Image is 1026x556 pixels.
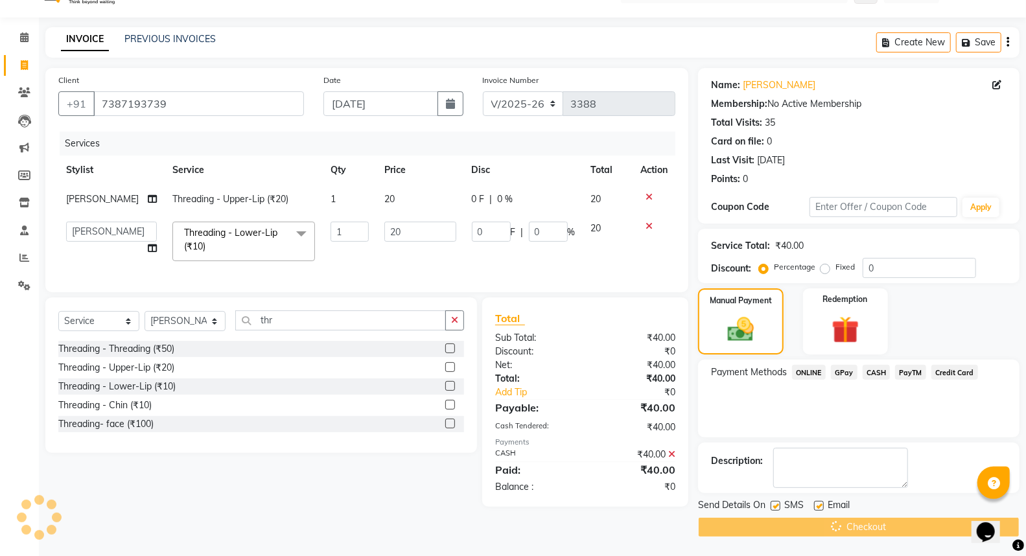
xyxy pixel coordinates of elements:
span: Threading - Lower-Lip (₹10) [184,227,277,252]
div: Net: [485,358,585,372]
input: Search or Scan [235,310,446,330]
a: INVOICE [61,28,109,51]
div: ₹0 [585,480,685,494]
label: Redemption [823,294,868,305]
div: ₹40.00 [585,421,685,434]
div: Paid: [485,462,585,478]
a: [PERSON_NAME] [743,78,815,92]
span: SMS [784,498,804,515]
a: PREVIOUS INVOICES [124,33,216,45]
label: Fixed [835,261,855,273]
a: Add Tip [485,386,601,399]
button: +91 [58,91,95,116]
span: Payment Methods [711,365,787,379]
div: Threading - Chin (₹10) [58,399,152,412]
button: Save [956,32,1001,52]
img: _cash.svg [719,314,762,345]
div: ₹40.00 [585,462,685,478]
div: Discount: [711,262,751,275]
span: Threading - Upper-Lip (₹20) [172,193,288,205]
span: ONLINE [792,365,826,380]
span: 20 [591,222,601,234]
div: ₹40.00 [585,448,685,461]
div: Service Total: [711,239,770,253]
iframe: chat widget [972,504,1013,543]
th: Disc [464,156,583,185]
label: Date [323,75,341,86]
div: Total: [485,372,585,386]
span: 1 [331,193,336,205]
div: Total Visits: [711,116,762,130]
div: Services [60,132,685,156]
div: 0 [743,172,748,186]
span: | [521,226,524,239]
div: Name: [711,78,740,92]
a: x [205,240,211,252]
div: ₹40.00 [585,372,685,386]
div: ₹40.00 [775,239,804,253]
input: Search by Name/Mobile/Email/Code [93,91,304,116]
span: 0 % [498,192,513,206]
span: % [568,226,576,239]
div: Threading- face (₹100) [58,417,154,431]
span: 20 [384,193,395,205]
div: Last Visit: [711,154,754,167]
span: 0 F [472,192,485,206]
div: ₹40.00 [585,358,685,372]
div: ₹0 [602,386,685,399]
div: Threading - Threading (₹50) [58,342,174,356]
span: CASH [863,365,891,380]
th: Price [377,156,464,185]
div: Points: [711,172,740,186]
span: Send Details On [698,498,765,515]
div: Balance : [485,480,585,494]
input: Enter Offer / Coupon Code [810,197,957,217]
div: Threading - Lower-Lip (₹10) [58,380,176,393]
span: Credit Card [931,365,978,380]
th: Service [165,156,323,185]
div: Threading - Upper-Lip (₹20) [58,361,174,375]
div: ₹0 [585,345,685,358]
span: F [511,226,516,239]
span: Email [828,498,850,515]
div: Payments [495,437,675,448]
button: Create New [876,32,951,52]
div: ₹40.00 [585,400,685,415]
div: Coupon Code [711,200,810,214]
th: Total [583,156,633,185]
span: 20 [591,193,601,205]
span: [PERSON_NAME] [66,193,139,205]
label: Manual Payment [710,295,772,307]
th: Qty [323,156,377,185]
div: Payable: [485,400,585,415]
img: _gift.svg [823,313,868,347]
div: 35 [765,116,775,130]
th: Stylist [58,156,165,185]
span: Total [495,312,525,325]
div: Description: [711,454,763,468]
div: 0 [767,135,772,148]
div: CASH [485,448,585,461]
div: No Active Membership [711,97,1007,111]
div: Sub Total: [485,331,585,345]
span: PayTM [895,365,926,380]
div: [DATE] [757,154,785,167]
div: Discount: [485,345,585,358]
th: Action [633,156,675,185]
label: Invoice Number [483,75,539,86]
div: Membership: [711,97,767,111]
span: | [490,192,493,206]
span: GPay [831,365,857,380]
div: ₹40.00 [585,331,685,345]
button: Apply [962,198,999,217]
div: Cash Tendered: [485,421,585,434]
label: Client [58,75,79,86]
div: Card on file: [711,135,764,148]
label: Percentage [774,261,815,273]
